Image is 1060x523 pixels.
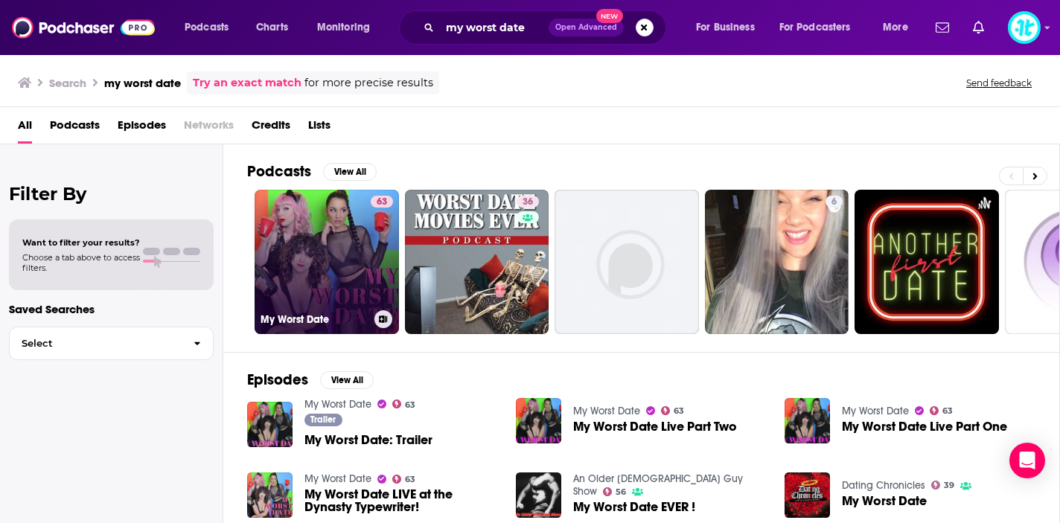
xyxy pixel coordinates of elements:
a: My Worst Date [304,472,371,485]
span: Charts [256,17,288,38]
a: 63 [392,400,416,408]
span: 63 [405,402,415,408]
a: My Worst Date Live Part Two [573,420,737,433]
span: 63 [942,408,953,414]
a: PodcastsView All [247,162,377,181]
h3: Search [49,76,86,90]
span: Select [10,338,182,348]
a: All [18,113,32,144]
span: Podcasts [185,17,229,38]
h3: my worst date [104,76,181,90]
img: User Profile [1008,11,1041,44]
a: Show notifications dropdown [930,15,955,40]
button: open menu [872,16,927,39]
span: Monitoring [317,17,370,38]
span: Want to filter your results? [22,237,140,248]
a: 6 [826,196,843,208]
a: My Worst Date LIVE at the Dynasty Typewriter! [247,472,293,518]
span: 39 [944,482,954,489]
span: 36 [523,195,533,210]
span: 6 [831,195,837,210]
a: My Worst Date Live Part One [842,420,1007,433]
a: My Worst Date [573,405,640,417]
a: 39 [931,481,955,490]
button: open menu [686,16,773,39]
button: open menu [307,16,389,39]
button: Show profile menu [1008,11,1041,44]
button: Select [9,327,214,360]
a: 56 [603,487,627,496]
a: My Worst Date [842,495,927,507]
a: 63 [392,475,416,484]
span: Choose a tab above to access filters. [22,252,140,273]
img: Podchaser - Follow, Share and Rate Podcasts [12,13,155,42]
button: open menu [770,16,872,39]
a: An Older Gay Guy Show [573,472,743,498]
h2: Filter By [9,183,214,205]
button: Send feedback [962,77,1036,89]
h3: My Worst Date [261,313,368,326]
a: Try an exact match [193,74,301,92]
div: Open Intercom Messenger [1009,443,1045,478]
input: Search podcasts, credits, & more... [440,16,549,39]
span: 63 [674,408,684,414]
a: My Worst Date [304,398,371,411]
div: Search podcasts, credits, & more... [413,10,680,45]
span: for more precise results [304,74,433,92]
a: My Worst Date: Trailer [304,434,432,446]
h2: Podcasts [247,162,311,181]
a: EpisodesView All [247,370,374,389]
img: My Worst Date Live Part Two [516,398,561,443]
button: View All [323,163,377,181]
span: 63 [377,195,387,210]
a: 63 [661,406,685,415]
span: For Podcasters [779,17,851,38]
span: 56 [616,489,626,495]
button: open menu [174,16,248,39]
a: Show notifications dropdown [967,15,990,40]
button: Open AdvancedNew [549,19,624,36]
span: More [883,17,908,38]
a: 6 [705,190,849,334]
img: My Worst Date: Trailer [247,402,293,447]
button: View All [320,371,374,389]
img: My Worst Date EVER ! [516,472,561,518]
p: Saved Searches [9,302,214,316]
img: My Worst Date Live Part One [785,398,830,443]
a: Episodes [118,113,166,144]
a: Lists [308,113,331,144]
a: 63 [930,406,954,415]
a: 36 [405,190,549,334]
span: New [596,9,623,23]
a: Credits [252,113,290,144]
span: 63 [405,476,415,483]
span: Trailer [310,415,336,424]
a: Podcasts [50,113,100,144]
a: My Worst Date EVER ! [573,501,695,513]
span: Logged in as ImpactTheory [1008,11,1041,44]
span: Open Advanced [555,24,617,31]
a: Charts [246,16,297,39]
img: My Worst Date [785,472,830,518]
a: My Worst Date LIVE at the Dynasty Typewriter! [304,488,498,513]
a: 63 [371,196,393,208]
h2: Episodes [247,370,308,389]
a: 63My Worst Date [255,190,399,334]
span: For Business [696,17,755,38]
a: My Worst Date [842,405,909,417]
